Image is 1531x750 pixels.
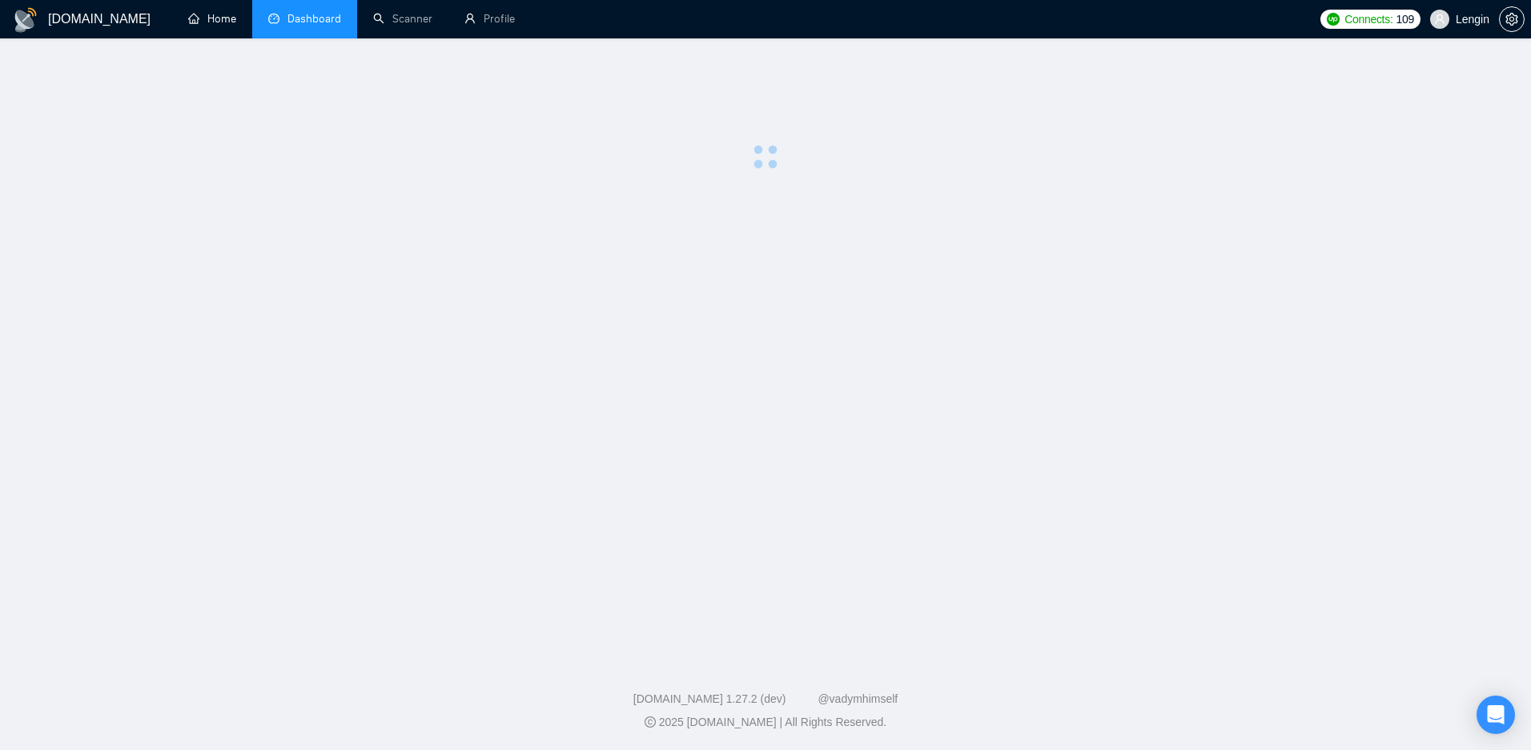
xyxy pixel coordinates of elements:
div: 2025 [DOMAIN_NAME] | All Rights Reserved. [13,714,1518,731]
a: searchScanner [373,12,432,26]
button: setting [1499,6,1525,32]
span: Connects: [1344,10,1392,28]
span: 109 [1396,10,1413,28]
span: Dashboard [287,12,341,26]
div: Open Intercom Messenger [1477,696,1515,734]
a: userProfile [464,12,515,26]
span: setting [1500,13,1524,26]
a: setting [1499,13,1525,26]
span: dashboard [268,13,279,24]
span: user [1434,14,1445,25]
img: upwork-logo.png [1327,13,1340,26]
a: homeHome [188,12,236,26]
a: @vadymhimself [818,692,898,705]
a: [DOMAIN_NAME] 1.27.2 (dev) [633,692,786,705]
span: copyright [645,716,656,728]
img: logo [13,7,38,33]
